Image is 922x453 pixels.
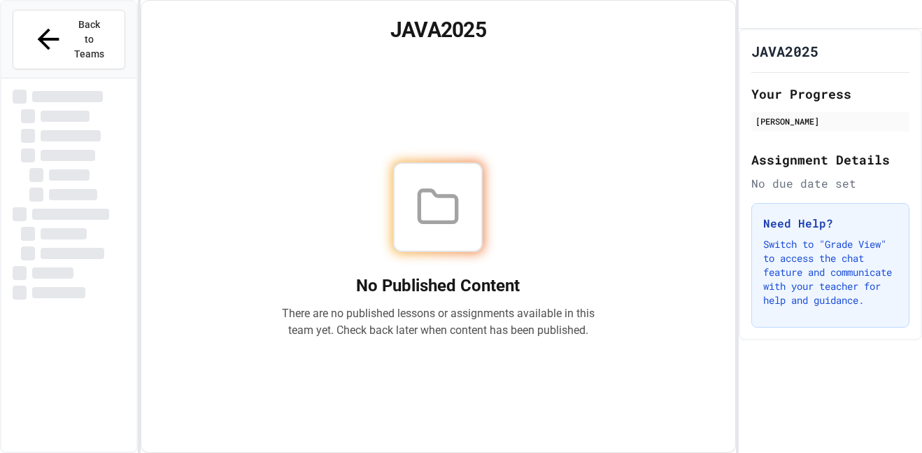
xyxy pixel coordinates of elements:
[751,150,909,169] h2: Assignment Details
[751,41,818,61] h1: JAVA2025
[763,237,898,307] p: Switch to "Grade View" to access the chat feature and communicate with your teacher for help and ...
[756,115,905,127] div: [PERSON_NAME]
[73,18,106,62] span: Back to Teams
[751,175,909,192] div: No due date set
[13,10,125,69] button: Back to Teams
[751,84,909,104] h2: Your Progress
[281,305,595,339] p: There are no published lessons or assignments available in this team yet. Check back later when c...
[763,215,898,232] h3: Need Help?
[158,18,719,43] h1: JAVA2025
[281,274,595,297] h2: No Published Content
